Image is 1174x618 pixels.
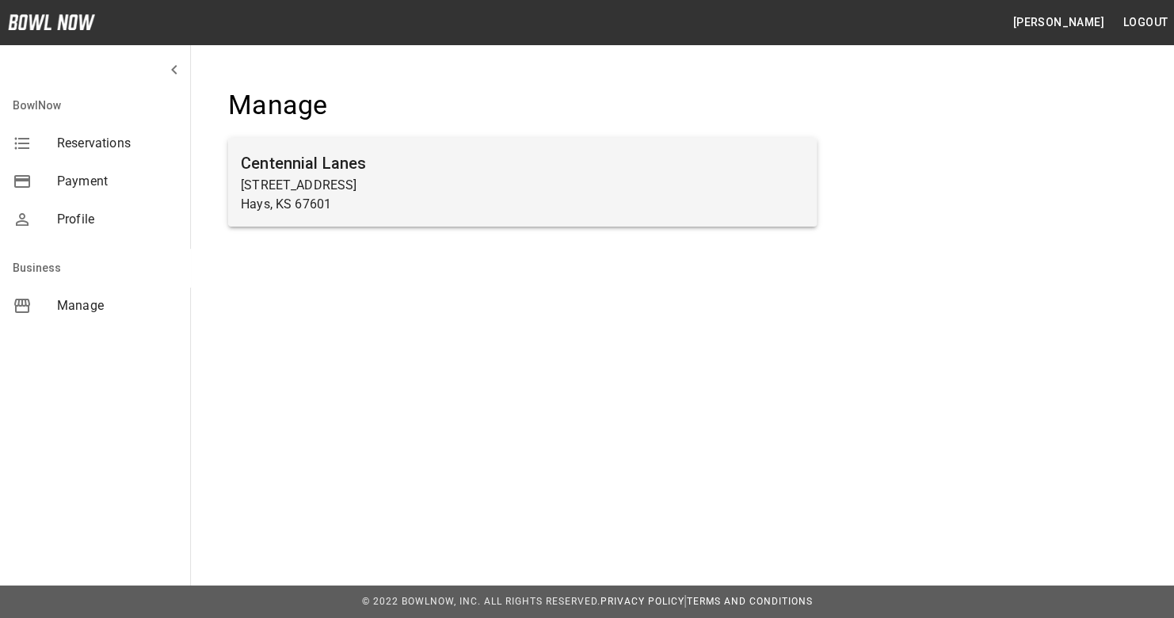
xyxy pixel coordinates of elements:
[361,596,600,607] span: © 2022 BowlNow, Inc. All Rights Reserved.
[241,151,804,176] h6: Centennial Lanes
[1117,8,1174,37] button: Logout
[241,176,804,195] p: [STREET_ADDRESS]
[228,89,817,122] h4: Manage
[8,14,95,30] img: logo
[57,210,177,229] span: Profile
[241,195,804,214] p: Hays, KS 67601
[57,134,177,153] span: Reservations
[600,596,684,607] a: Privacy Policy
[57,172,177,191] span: Payment
[687,596,813,607] a: Terms and Conditions
[57,296,177,315] span: Manage
[1006,8,1110,37] button: [PERSON_NAME]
